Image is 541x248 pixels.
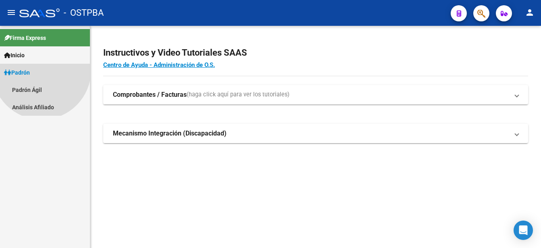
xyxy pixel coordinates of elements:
[113,90,187,99] strong: Comprobantes / Facturas
[4,51,25,60] span: Inicio
[514,221,533,240] div: Open Intercom Messenger
[4,33,46,42] span: Firma Express
[103,85,528,104] mat-expansion-panel-header: Comprobantes / Facturas(haga click aquí para ver los tutoriales)
[6,8,16,17] mat-icon: menu
[525,8,535,17] mat-icon: person
[103,45,528,60] h2: Instructivos y Video Tutoriales SAAS
[187,90,289,99] span: (haga click aquí para ver los tutoriales)
[103,124,528,143] mat-expansion-panel-header: Mecanismo Integración (Discapacidad)
[4,68,30,77] span: Padrón
[64,4,104,22] span: - OSTPBA
[103,61,215,69] a: Centro de Ayuda - Administración de O.S.
[113,129,227,138] strong: Mecanismo Integración (Discapacidad)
